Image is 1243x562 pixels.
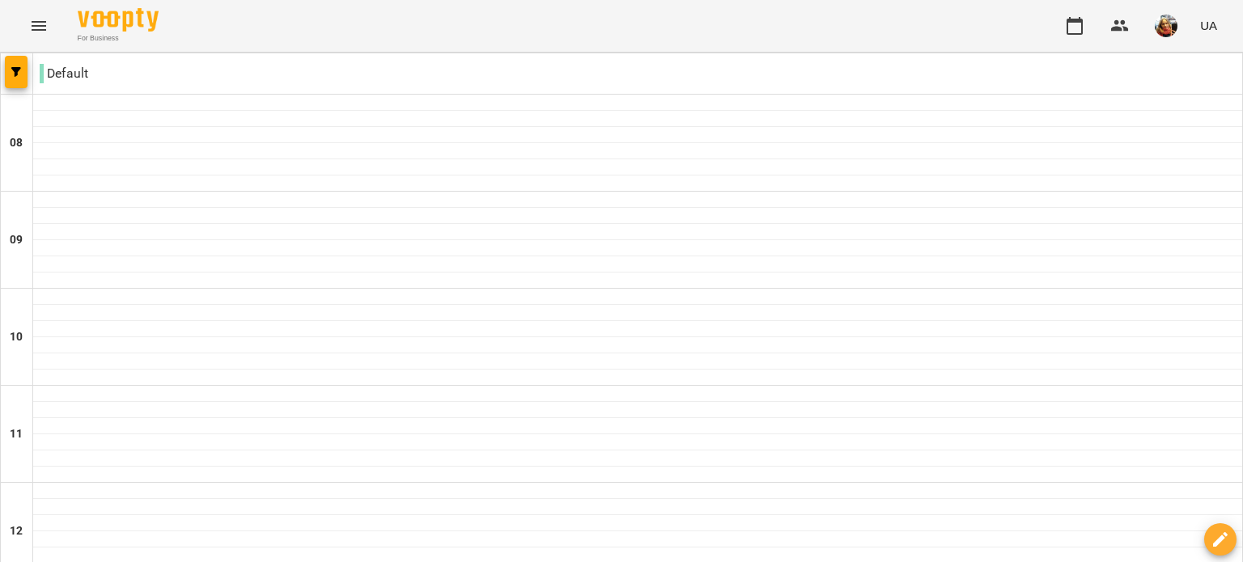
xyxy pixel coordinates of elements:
[10,425,23,443] h6: 11
[10,231,23,249] h6: 09
[1194,11,1224,40] button: UA
[10,134,23,152] h6: 08
[40,64,88,83] p: Default
[19,6,58,45] button: Menu
[1155,15,1177,37] img: edc150b1e3960c0f40dc8d3aa1737096.jpeg
[1200,17,1217,34] span: UA
[78,8,159,32] img: Voopty Logo
[10,328,23,346] h6: 10
[10,522,23,540] h6: 12
[78,33,159,44] span: For Business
